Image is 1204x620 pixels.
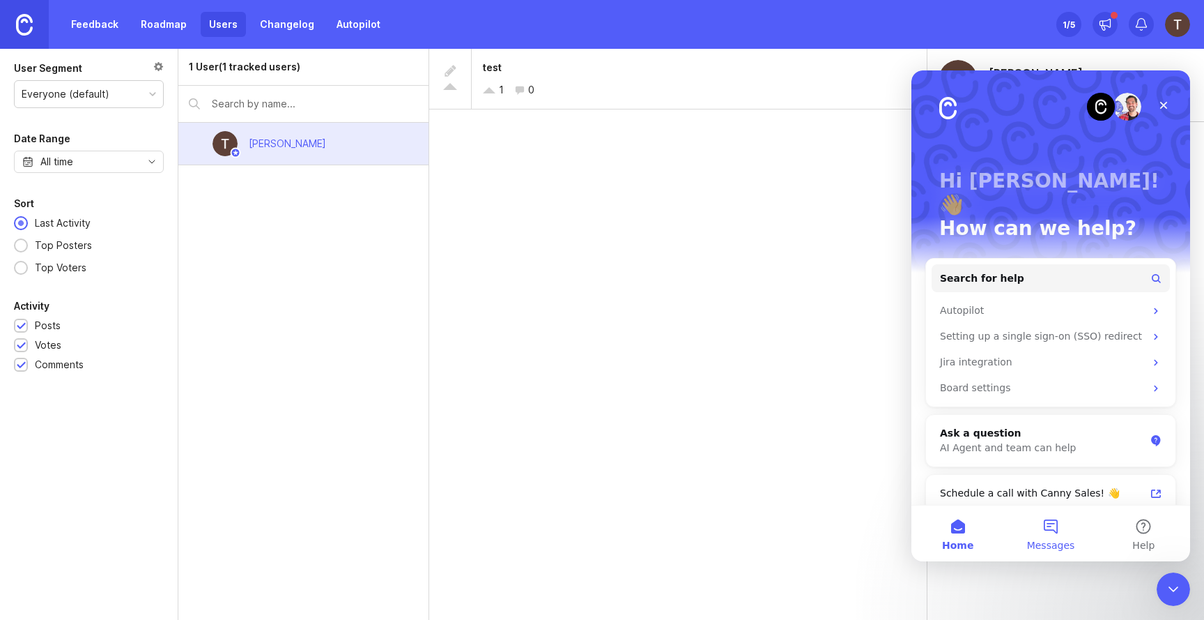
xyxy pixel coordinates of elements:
[528,82,534,98] div: 0
[231,148,241,158] img: member badge
[249,136,326,151] div: [PERSON_NAME]
[14,298,49,315] div: Activity
[40,154,73,169] div: All time
[22,86,109,102] div: Everyone (default)
[1157,573,1190,606] iframe: Intercom live chat
[986,63,1086,84] h2: [PERSON_NAME]
[252,12,323,37] a: Changelog
[939,60,978,99] img: Timothy Klint
[35,357,84,372] div: Comments
[63,12,127,37] a: Feedback
[1056,12,1081,37] button: 1/5
[28,238,99,253] div: Top Posters
[1063,15,1075,34] div: 1 /5
[14,195,34,212] div: Sort
[429,49,927,109] a: test10
[213,131,238,156] img: Timothy Klint
[201,12,246,37] a: Users
[483,61,502,73] span: test
[14,130,70,147] div: Date Range
[499,82,504,98] div: 1
[1165,12,1190,37] img: Timothy Klint
[911,70,1190,561] iframe: Intercom live chat
[35,338,61,353] div: Votes
[212,96,418,112] input: Search by name...
[189,59,300,75] div: 1 User (1 tracked users)
[132,12,195,37] a: Roadmap
[141,156,163,167] svg: toggle icon
[328,12,389,37] a: Autopilot
[35,318,61,333] div: Posts
[14,60,82,77] div: User Segment
[28,260,93,275] div: Top Voters
[16,14,33,36] img: Canny Home
[28,216,98,231] div: Last Activity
